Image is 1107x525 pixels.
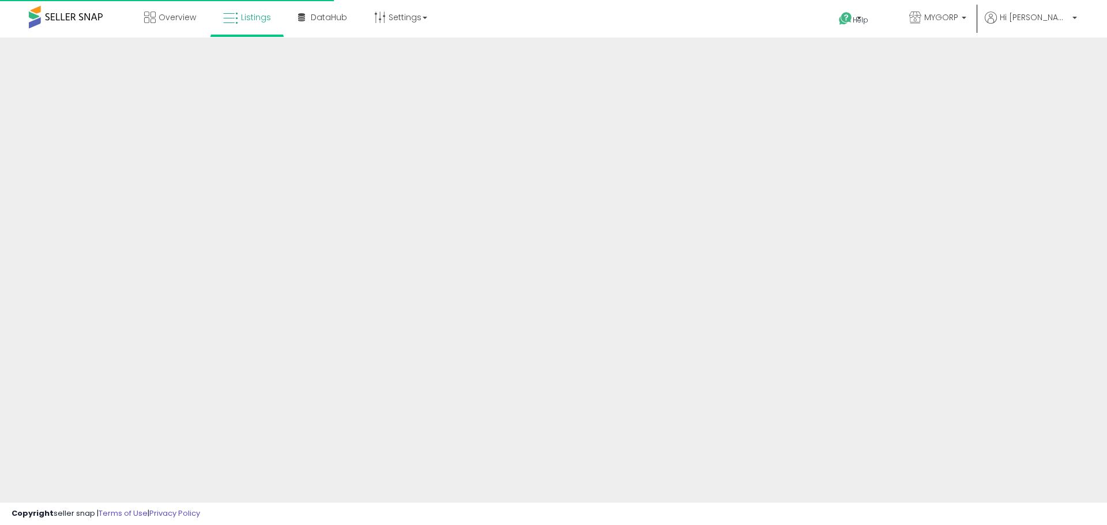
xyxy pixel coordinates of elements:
[159,12,196,23] span: Overview
[12,508,54,519] strong: Copyright
[149,508,200,519] a: Privacy Policy
[241,12,271,23] span: Listings
[853,15,868,25] span: Help
[830,3,891,37] a: Help
[985,12,1077,37] a: Hi [PERSON_NAME]
[1000,12,1069,23] span: Hi [PERSON_NAME]
[12,508,200,519] div: seller snap | |
[924,12,958,23] span: MYGORP
[311,12,347,23] span: DataHub
[838,12,853,26] i: Get Help
[99,508,148,519] a: Terms of Use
